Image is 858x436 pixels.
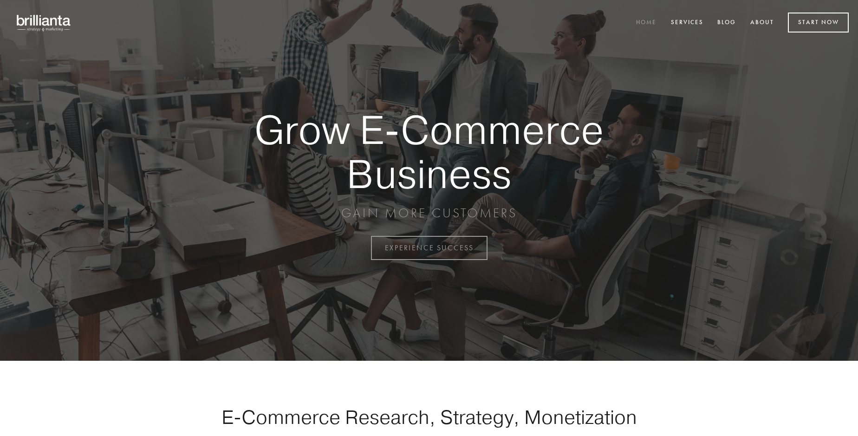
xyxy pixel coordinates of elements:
a: Blog [711,15,742,31]
h1: E-Commerce Research, Strategy, Monetization [192,405,666,429]
a: Start Now [788,13,849,33]
a: Services [665,15,709,31]
strong: Grow E-Commerce Business [222,108,636,195]
a: About [744,15,780,31]
a: EXPERIENCE SUCCESS [371,236,487,260]
p: GAIN MORE CUSTOMERS [222,205,636,221]
img: brillianta - research, strategy, marketing [9,9,79,36]
a: Home [630,15,663,31]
